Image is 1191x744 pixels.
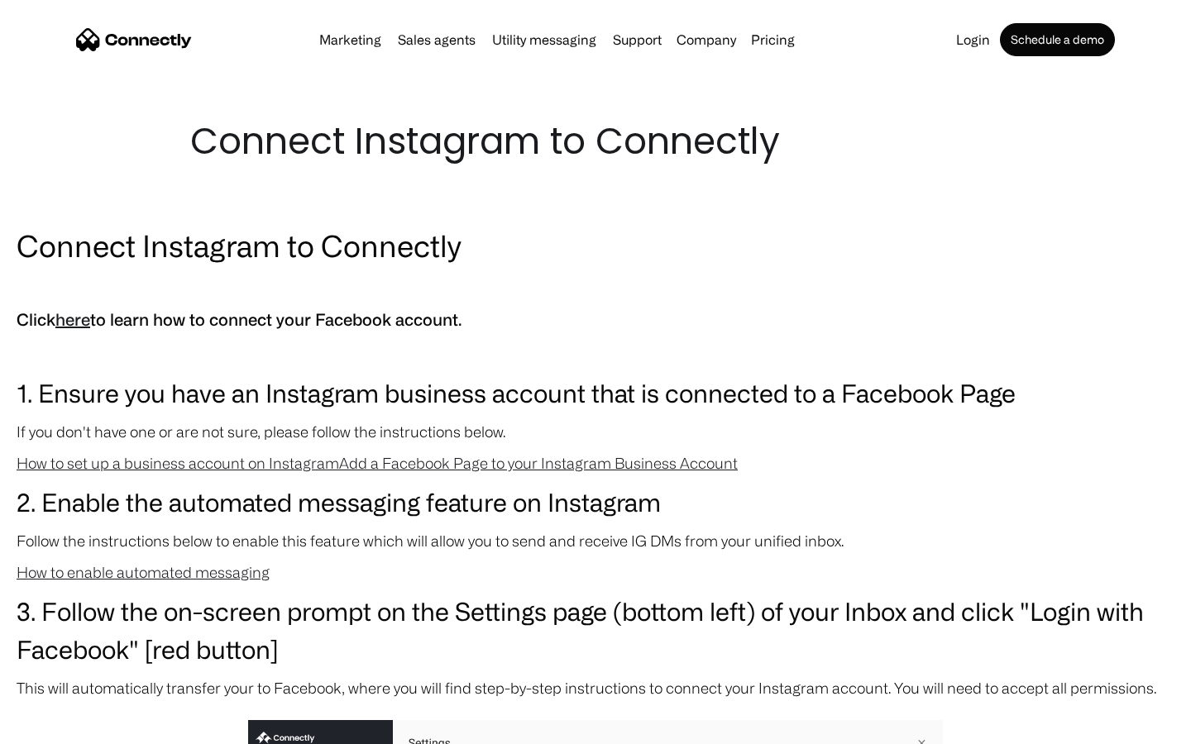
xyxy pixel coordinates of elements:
[744,33,801,46] a: Pricing
[33,715,99,738] ul: Language list
[606,33,668,46] a: Support
[17,420,1174,443] p: If you don't have one or are not sure, please follow the instructions below.
[17,306,1174,334] h5: Click to learn how to connect your Facebook account.
[17,592,1174,668] h3: 3. Follow the on-screen prompt on the Settings page (bottom left) of your Inbox and click "Login ...
[949,33,997,46] a: Login
[677,28,736,51] div: Company
[391,33,482,46] a: Sales agents
[17,715,99,738] aside: Language selected: English
[17,342,1174,365] p: ‍
[17,374,1174,412] h3: 1. Ensure you have an Instagram business account that is connected to a Facebook Page
[17,455,339,471] a: How to set up a business account on Instagram
[1000,23,1115,56] a: Schedule a demo
[55,310,90,329] a: here
[76,27,192,52] a: home
[485,33,603,46] a: Utility messaging
[17,225,1174,266] h2: Connect Instagram to Connectly
[17,529,1174,552] p: Follow the instructions below to enable this feature which will allow you to send and receive IG ...
[672,28,741,51] div: Company
[313,33,388,46] a: Marketing
[190,116,1001,167] h1: Connect Instagram to Connectly
[17,564,270,580] a: How to enable automated messaging
[17,483,1174,521] h3: 2. Enable the automated messaging feature on Instagram
[17,274,1174,298] p: ‍
[17,676,1174,699] p: This will automatically transfer your to Facebook, where you will find step-by-step instructions ...
[339,455,738,471] a: Add a Facebook Page to your Instagram Business Account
